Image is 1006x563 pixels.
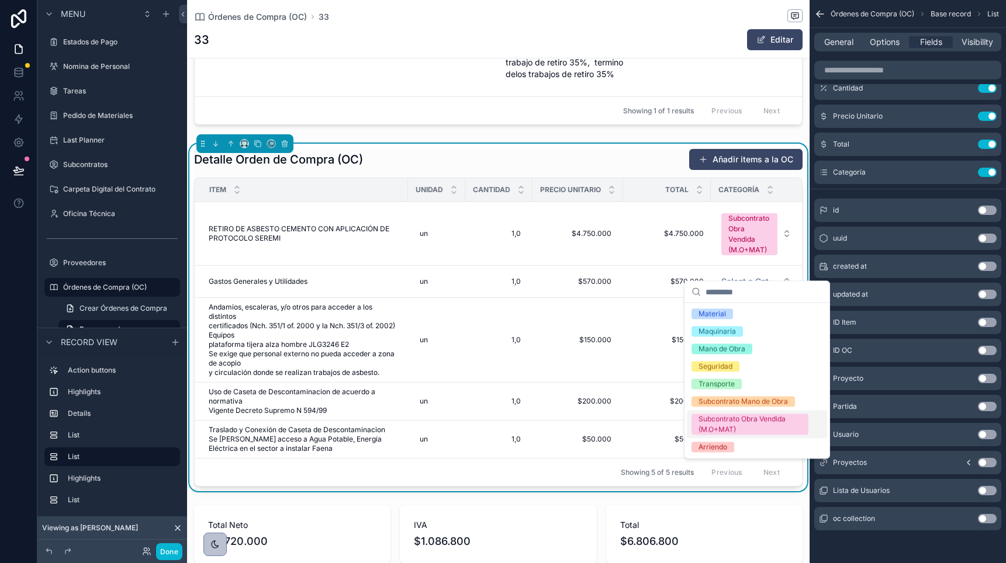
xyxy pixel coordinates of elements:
button: Select Button [712,207,801,260]
span: $50.000 [630,435,704,444]
span: Cantidad [833,84,863,93]
div: Subcontrato Obra Vendida (M.O+MAT) [728,213,770,255]
span: Proyectos [833,458,867,467]
span: Record view [61,336,117,348]
label: Estados de Pago [63,37,178,47]
div: scrollable content [37,356,187,521]
span: $200.000 [630,397,704,406]
a: Carpeta Digital del Contrato [44,180,180,199]
label: Last Planner [63,135,178,145]
span: Traslado y Conexión de Caseta de Descontaminacion Se [PERSON_NAME] acceso a Agua Potable, Energía... [209,425,401,453]
a: Proveedores [44,253,180,272]
a: Base record [58,320,180,339]
div: Transporte [699,379,735,390]
span: Andamios, escaleras, y/o otros para acceder a los distintos certificados (Nch. 351/1 of. 2000 y l... [209,303,401,377]
span: RETIRO DE ASBESTO CEMENTO CON APLICACIÓN DE PROTOCOLO SEREMI [209,224,401,243]
label: List [68,452,171,461]
span: Base record [931,9,971,19]
div: Subcontrato Mano de Obra [699,397,788,407]
span: un [420,277,428,286]
span: 1,0 [477,435,521,444]
span: $150.000 [544,335,611,345]
span: Uso de Caseta de Descontaminacion de acuerdo a normativa Vigente Decreto Supremo N 594/99 [209,387,401,415]
a: 33 [319,11,329,23]
label: Pedido de Materiales [63,111,178,120]
span: un [420,335,428,345]
span: ID Item [833,318,856,327]
a: Órdenes de Compra (OC) [44,278,180,297]
div: Material [699,309,726,319]
span: $4.750.000 [544,229,611,238]
span: Options [870,36,900,48]
h1: Detalle Orden de Compra (OC) [194,151,363,168]
button: Editar [747,29,803,50]
a: Pedido de Materiales [44,106,180,125]
a: Crear Órdenes de Compra [58,299,180,318]
h1: 33 [194,32,209,48]
span: Precio Unitario [540,185,601,194]
span: Proyecto [833,374,863,383]
span: id [833,206,839,215]
span: Órdenes de Compra (OC) [831,9,914,19]
label: Details [68,409,175,418]
a: Tareas [44,82,180,100]
label: Nomina de Personal [63,62,178,71]
div: Seguridad [699,362,732,372]
span: Órdenes de Compra (OC) [208,11,307,23]
span: Fields [920,36,942,48]
a: Last Planner [44,131,180,150]
div: Suggestions [685,303,829,458]
label: Subcontratos [63,160,178,169]
span: Partida [833,402,857,411]
a: Añadir items a la OC [689,149,803,170]
span: Crear Órdenes de Compra [79,304,167,313]
span: Select a Categoría [721,276,777,287]
a: Oficina Técnica [44,204,180,223]
span: Total [833,140,849,149]
span: $200.000 [544,397,611,406]
span: Viewing as [PERSON_NAME] [42,523,138,533]
span: created at [833,262,867,271]
label: List [68,495,175,505]
span: Menu [61,8,85,20]
label: Action buttons [68,366,175,375]
span: 1,0 [477,397,521,406]
span: $4.750.000 [630,229,704,238]
span: Categoría [833,168,866,177]
span: Cantidad [473,185,510,194]
span: un [420,397,428,406]
span: 1,0 [477,229,521,238]
span: General [824,36,853,48]
a: Subcontratos [44,155,180,174]
a: Estados de Pago [44,33,180,51]
span: Item [209,185,226,194]
span: Usuario [833,430,859,439]
span: un [420,435,428,444]
span: 1,0 [477,335,521,345]
a: Órdenes de Compra (OC) [194,11,307,23]
span: uuid [833,234,847,243]
label: Órdenes de Compra (OC) [63,283,173,292]
label: Highlights [68,387,175,397]
a: Nomina de Personal [44,57,180,76]
label: Proveedores [63,258,178,267]
span: $570.000 [630,277,704,286]
span: Lista de Usuarios [833,486,890,495]
div: Maquinaria [699,326,736,337]
div: Mano de Obra [699,344,745,355]
span: ID OC [833,346,852,355]
label: List [68,430,175,440]
button: Select Button [712,271,801,292]
span: Gastos Generales y Utilidades [209,277,307,286]
span: updated at [833,290,868,299]
span: Base record [79,325,120,334]
label: Oficina Técnica [63,209,178,218]
span: Categoría [718,185,759,194]
label: Highlights [68,474,175,483]
span: $50.000 [544,435,611,444]
span: Total [665,185,689,194]
span: $570.000 [544,277,611,286]
span: Showing 1 of 1 results [623,106,694,116]
label: Carpeta Digital del Contrato [63,185,178,194]
span: un [420,229,428,238]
